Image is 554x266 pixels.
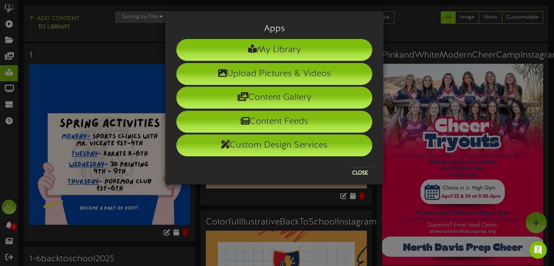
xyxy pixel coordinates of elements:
[348,167,372,179] button: Close
[176,111,372,133] li: Content Feeds
[176,87,372,109] li: Content Gallery
[176,39,372,61] li: My Library
[176,24,372,34] h3: Apps
[176,63,372,85] li: Upload Pictures & Videos
[529,241,547,259] div: Open Intercom Messenger
[176,134,372,156] li: Custom Design Services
